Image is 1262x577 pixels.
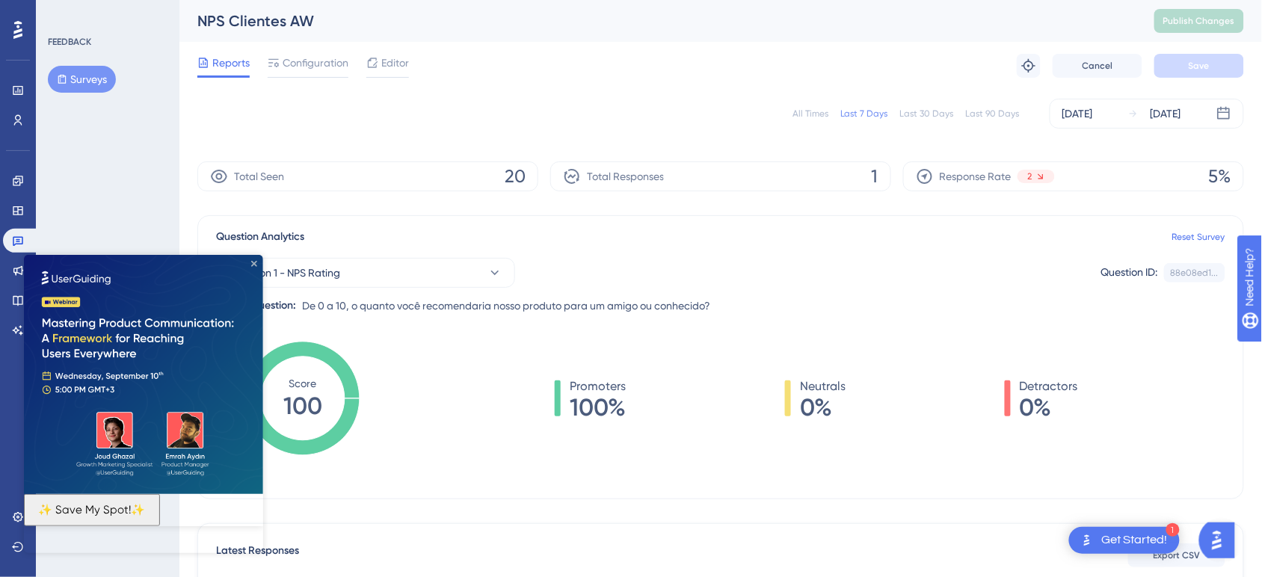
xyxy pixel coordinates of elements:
div: All Times [792,108,828,120]
span: Response Rate [940,167,1012,185]
div: 88e08ed1... [1171,267,1219,279]
span: Latest Responses [216,542,299,569]
span: 5% [1209,164,1231,188]
div: [DATE] [1062,105,1093,123]
span: Reports [212,54,250,72]
div: Last 7 Days [840,108,888,120]
span: Detractors [1020,377,1078,395]
img: launcher-image-alternative-text [1078,531,1096,549]
tspan: 100 [283,392,322,420]
button: Export CSV [1128,543,1225,567]
span: Publish Changes [1163,15,1235,27]
span: Promoters [570,377,626,395]
span: 20 [505,164,526,188]
button: Save [1154,54,1244,78]
span: Save [1189,60,1210,72]
span: 100% [570,395,626,419]
div: NPS Clientes AW [197,10,1117,31]
button: Question 1 - NPS Rating [216,258,515,288]
span: Editor [381,54,409,72]
iframe: UserGuiding AI Assistant Launcher [1199,518,1244,563]
span: Export CSV [1154,549,1201,561]
button: Surveys [48,66,116,93]
span: Configuration [283,54,348,72]
span: 1 [872,164,878,188]
span: De 0 a 10, o quanto você recomendaria nosso produto para um amigo ou conhecido? [302,297,710,315]
span: 2 [1028,170,1032,182]
button: Publish Changes [1154,9,1244,33]
div: FEEDBACK [48,36,91,48]
div: Question ID: [1101,263,1158,283]
button: Cancel [1053,54,1142,78]
span: Neutrals [800,377,846,395]
a: Reset Survey [1172,231,1225,243]
span: Question 1 - NPS Rating [229,264,340,282]
tspan: Score [289,377,317,389]
span: Question Analytics [216,228,304,246]
div: 1 [1166,523,1180,537]
div: [DATE] [1151,105,1181,123]
span: 0% [800,395,846,419]
div: Open Get Started! checklist, remaining modules: 1 [1069,527,1180,554]
span: Need Help? [35,4,93,22]
span: Total Seen [234,167,284,185]
div: Close Preview [227,6,233,12]
span: Total Responses [587,167,664,185]
div: Last 30 Days [900,108,954,120]
span: Cancel [1083,60,1113,72]
div: Get Started! [1102,532,1168,549]
div: Last 90 Days [966,108,1020,120]
span: 0% [1020,395,1078,419]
